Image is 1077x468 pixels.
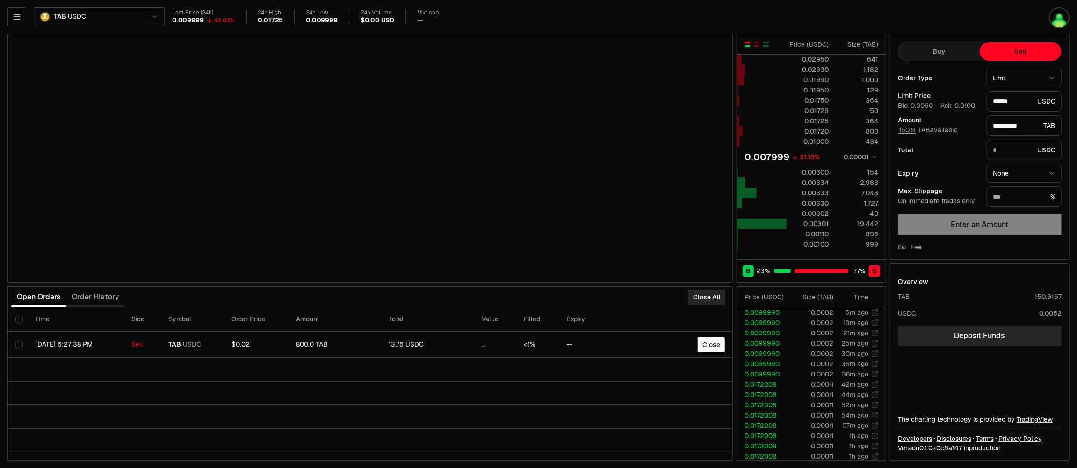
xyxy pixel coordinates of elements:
[757,266,770,276] span: 23 %
[361,16,394,25] div: $0.00 USD
[837,137,878,146] div: 434
[289,307,382,332] th: Amount
[172,9,235,16] div: Last Price (24h)
[849,452,868,461] time: 1h ago
[306,9,338,16] div: 24h Low
[837,240,878,249] div: 999
[560,332,643,358] td: --
[787,75,829,85] div: 0.01990
[11,288,66,306] button: Open Orders
[998,434,1042,443] a: Privacy Policy
[898,102,939,110] span: Bid -
[790,410,834,420] td: 0.00011
[381,307,474,332] th: Total
[940,102,976,110] span: Ask
[837,229,878,239] div: 896
[737,410,790,420] td: 0.0172008
[898,147,979,153] div: Total
[737,441,790,451] td: 0.0172008
[790,441,834,451] td: 0.00011
[183,340,201,349] span: USDC
[737,318,790,328] td: 0.0099990
[168,340,181,349] span: TAB
[745,150,789,163] div: 0.007999
[737,369,790,379] td: 0.0099990
[987,164,1062,183] button: None
[737,379,790,390] td: 0.0172008
[787,199,829,208] div: 0.00330
[841,360,868,368] time: 36m ago
[737,420,790,431] td: 0.0172008
[898,326,1062,346] a: Deposit Funds
[737,307,790,318] td: 0.0099990
[560,307,643,332] th: Expiry
[745,292,790,302] div: Price ( USDC )
[837,75,878,85] div: 1,000
[843,421,868,430] time: 57m ago
[66,288,125,306] button: Order History
[837,40,878,49] div: Size ( TAB )
[161,307,224,332] th: Symbol
[417,9,439,16] div: Mkt cap
[976,434,994,443] a: Terms
[837,96,878,105] div: 364
[296,340,374,349] div: 800.0 TAB
[688,290,725,305] button: Close All
[837,178,878,187] div: 2,988
[8,34,732,282] iframe: Financial Chart
[898,277,928,286] div: Overview
[837,85,878,95] div: 129
[987,140,1062,160] div: USDC
[214,17,235,24] div: 42.03%
[898,415,1062,424] div: The charting technology is provided by
[35,340,93,348] time: [DATE] 6:27:38 PM
[787,209,829,218] div: 0.00302
[124,307,161,332] th: Side
[787,178,829,187] div: 0.00334
[753,41,760,48] button: Show Sell Orders Only
[787,40,829,49] div: Price ( USDC )
[846,308,868,317] time: 5m ago
[737,359,790,369] td: 0.0099990
[737,338,790,348] td: 0.0099990
[837,55,878,64] div: 641
[837,188,878,198] div: 7,048
[306,16,338,25] div: 0.009999
[837,219,878,228] div: 19,442
[898,443,1062,453] div: Version 0.1.0 + in production
[841,292,868,302] div: Time
[841,349,868,358] time: 30m ago
[762,41,770,48] button: Show Buy Orders Only
[258,16,283,25] div: 0.01725
[837,65,878,74] div: 1,182
[898,75,979,81] div: Order Type
[790,307,834,318] td: 0.0002
[1039,309,1062,318] div: 0.0052
[790,338,834,348] td: 0.0002
[787,106,829,115] div: 0.01729
[854,266,866,276] span: 77 %
[417,16,423,25] div: —
[1034,292,1062,301] div: 150.9167
[15,316,23,323] button: Select all
[172,16,204,25] div: 0.009999
[790,369,834,379] td: 0.0002
[54,13,66,21] span: TAB
[987,115,1062,136] div: TAB
[787,96,829,105] div: 0.01750
[790,379,834,390] td: 0.00011
[898,188,979,194] div: Max. Slippage
[980,42,1061,61] button: Sell
[231,340,250,348] span: $0.02
[787,116,829,126] div: 0.01725
[131,340,153,349] div: Sell
[790,400,834,410] td: 0.00011
[737,400,790,410] td: 0.0172008
[787,127,829,136] div: 0.01720
[737,348,790,359] td: 0.0099990
[954,102,976,109] button: 0.0100
[837,106,878,115] div: 50
[790,390,834,400] td: 0.00011
[790,328,834,338] td: 0.0002
[787,85,829,95] div: 0.01950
